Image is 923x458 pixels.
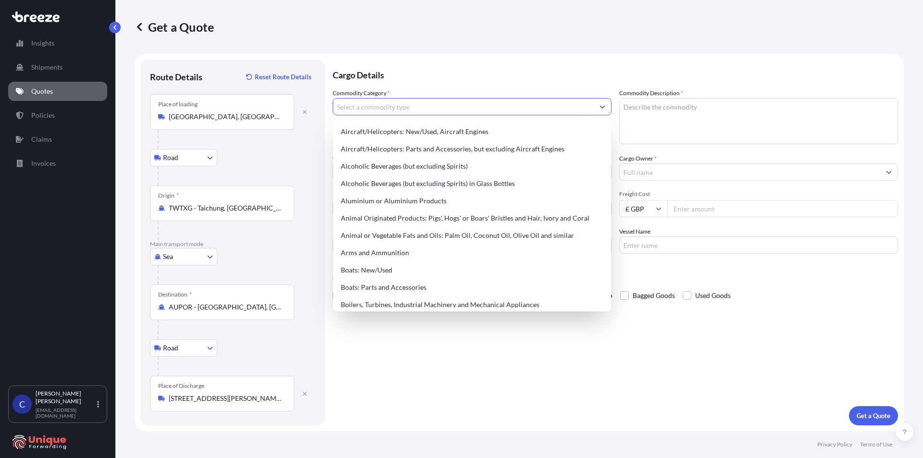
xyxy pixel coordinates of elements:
[619,154,657,163] label: Cargo Owner
[333,60,898,88] p: Cargo Details
[333,154,611,161] span: Commodity Value
[619,236,898,254] input: Enter name
[158,291,192,298] div: Destination
[150,339,217,357] button: Select transport
[337,192,607,210] div: Aluminium or Aluminium Products
[31,87,53,96] p: Quotes
[619,190,898,198] span: Freight Cost
[333,273,898,281] p: Special Conditions
[880,163,898,181] button: Show suggestions
[337,244,607,261] div: Arms and Ammunition
[158,100,198,108] div: Place of loading
[337,158,607,175] div: Alcoholic Beverages (but excluding Spirits)
[619,227,650,236] label: Vessel Name
[333,190,362,200] span: Load Type
[817,441,852,448] p: Privacy Policy
[31,135,52,144] p: Claims
[169,112,282,122] input: Place of loading
[150,248,217,265] button: Select transport
[333,236,611,254] input: Your internal reference
[36,390,95,405] p: [PERSON_NAME] [PERSON_NAME]
[333,227,381,236] label: Booking Reference
[667,200,898,217] input: Enter amount
[857,411,890,421] p: Get a Quote
[135,19,214,35] p: Get a Quote
[31,159,56,168] p: Invoices
[337,279,607,296] div: Boats: Parts and Accessories
[619,88,683,98] label: Commodity Description
[337,296,607,313] div: Boilers, Turbines, Industrial Machinery and Mechanical Appliances
[633,288,675,303] span: Bagged Goods
[12,434,67,450] img: organization-logo
[337,210,607,227] div: Animal Originated Products: Pigs', Hogs' or Boars' Bristles and Hair, Ivory and Coral
[620,163,880,181] input: Full name
[163,153,178,162] span: Road
[31,38,54,48] p: Insights
[31,62,62,72] p: Shipments
[150,71,202,83] p: Route Details
[169,394,282,403] input: Place of Discharge
[158,382,204,390] div: Place of Discharge
[337,227,607,244] div: Animal or Vegetable Fats and Oils: Palm Oil, Coconut Oil, Olive Oil and similar
[163,252,173,261] span: Sea
[19,399,25,409] span: C
[695,288,731,303] span: Used Goods
[150,240,315,248] p: Main transport mode
[333,98,594,115] input: Select a commodity type
[169,203,282,213] input: Origin
[337,140,607,158] div: Aircraft/Helicopters: Parts and Accessories, but excluding Aircraft Engines
[169,302,282,312] input: Destination
[337,123,607,140] div: Aircraft/Helicopters: New/Used, Aircraft Engines
[158,192,179,199] div: Origin
[36,407,95,419] p: [EMAIL_ADDRESS][DOMAIN_NAME]
[150,149,217,166] button: Select transport
[255,72,312,82] p: Reset Route Details
[337,175,607,192] div: Alcoholic Beverages (but excluding Spirits) in Glass Bottles
[31,111,55,120] p: Policies
[860,441,892,448] p: Terms of Use
[333,88,390,98] label: Commodity Category
[337,261,607,279] div: Boats: New/Used
[594,98,611,115] button: Show suggestions
[163,343,178,353] span: Road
